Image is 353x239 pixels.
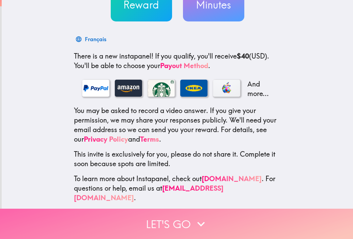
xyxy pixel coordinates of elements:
b: $40 [237,52,249,60]
p: You may be asked to record a video answer. If you give your permission, we may share your respons... [74,106,281,144]
a: [DOMAIN_NAME] [202,174,262,183]
div: Français [85,34,106,44]
p: And more... [246,79,273,98]
a: [EMAIL_ADDRESS][DOMAIN_NAME] [74,184,224,202]
a: Terms [140,135,159,143]
a: Privacy Policy [84,135,128,143]
p: If you qualify, you'll receive (USD) . You'll be able to choose your . [74,51,281,70]
p: This invite is exclusively for you, please do not share it. Complete it soon because spots are li... [74,149,281,169]
p: To learn more about Instapanel, check out . For questions or help, email us at . [74,174,281,203]
span: There is a new instapanel! [74,52,153,60]
button: Français [74,32,109,46]
a: Payout Method [160,61,208,70]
